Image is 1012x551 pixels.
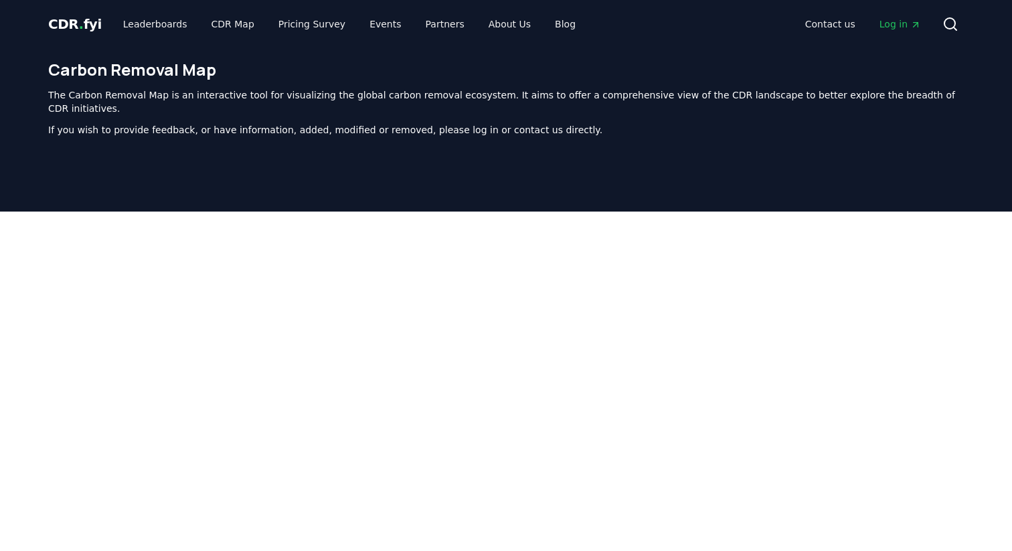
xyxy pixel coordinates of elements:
[544,12,586,36] a: Blog
[201,12,265,36] a: CDR Map
[112,12,198,36] a: Leaderboards
[794,12,932,36] nav: Main
[268,12,356,36] a: Pricing Survey
[869,12,932,36] a: Log in
[879,17,921,31] span: Log in
[48,88,964,115] p: The Carbon Removal Map is an interactive tool for visualizing the global carbon removal ecosystem...
[794,12,866,36] a: Contact us
[48,16,102,32] span: CDR fyi
[48,15,102,33] a: CDR.fyi
[359,12,412,36] a: Events
[415,12,475,36] a: Partners
[79,16,84,32] span: .
[48,123,964,137] p: If you wish to provide feedback, or have information, added, modified or removed, please log in o...
[48,59,964,80] h1: Carbon Removal Map
[478,12,541,36] a: About Us
[112,12,586,36] nav: Main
